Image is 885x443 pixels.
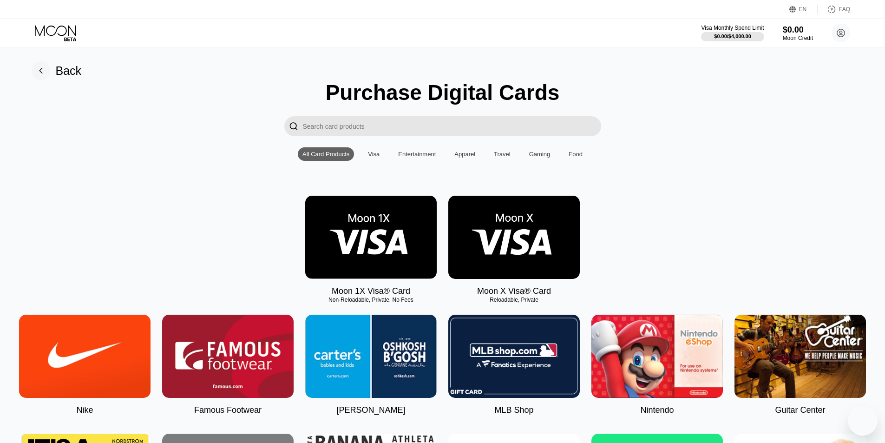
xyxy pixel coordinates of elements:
div: Travel [489,147,515,161]
div: Reloadable, Private [448,297,580,303]
div: Visa [363,147,384,161]
div: Nike [76,405,93,415]
div: Non-Reloadable, Private, No Fees [305,297,437,303]
div: EN [789,5,818,14]
div: Nintendo [640,405,674,415]
div: [PERSON_NAME] [336,405,405,415]
div: Apparel [450,147,480,161]
input: Search card products [303,116,601,136]
div: Guitar Center [775,405,825,415]
div: Travel [494,151,511,158]
div:  [289,121,298,132]
div: $0.00 / $4,000.00 [714,33,751,39]
div: Food [569,151,583,158]
div: Visa Monthly Spend Limit [701,25,764,31]
div: Gaming [524,147,555,161]
div: Visa Monthly Spend Limit$0.00/$4,000.00 [701,25,764,41]
div: All Card Products [302,151,349,158]
div: EN [799,6,807,13]
div: Moon Credit [783,35,813,41]
div: FAQ [839,6,850,13]
div: Entertainment [393,147,440,161]
div:  [284,116,303,136]
div: Apparel [454,151,475,158]
div: Back [56,64,82,78]
div: FAQ [818,5,850,14]
div: Visa [368,151,380,158]
div: All Card Products [298,147,354,161]
div: Purchase Digital Cards [326,80,560,105]
div: Entertainment [398,151,436,158]
div: Back [32,61,82,80]
iframe: Button to launch messaging window [848,406,878,436]
div: Famous Footwear [194,405,262,415]
div: Moon 1X Visa® Card [332,286,410,296]
div: Gaming [529,151,551,158]
div: $0.00Moon Credit [783,25,813,41]
div: $0.00 [783,25,813,35]
div: Moon X Visa® Card [477,286,551,296]
div: Food [564,147,587,161]
div: MLB Shop [494,405,533,415]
